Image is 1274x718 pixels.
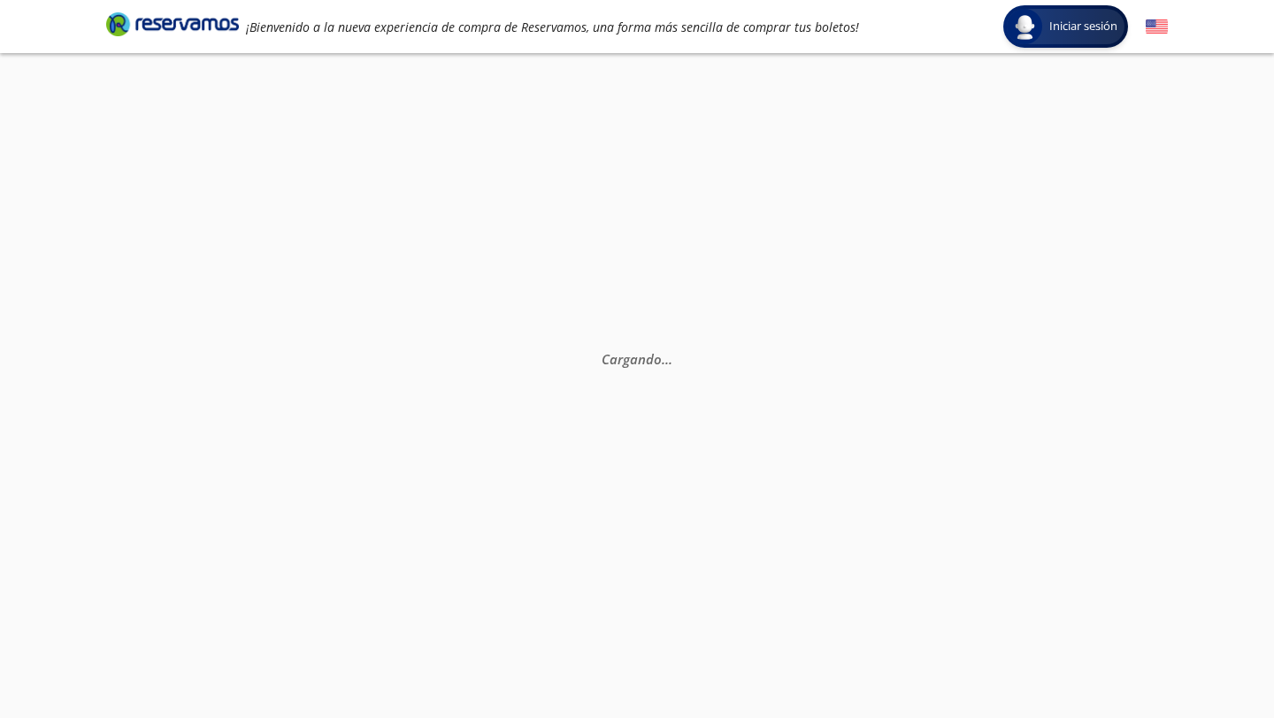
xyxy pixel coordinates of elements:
i: Brand Logo [106,11,239,37]
a: Brand Logo [106,11,239,42]
span: Iniciar sesión [1042,18,1124,35]
span: . [665,350,669,368]
em: Cargando [602,350,672,368]
button: English [1146,16,1168,38]
em: ¡Bienvenido a la nueva experiencia de compra de Reservamos, una forma más sencilla de comprar tus... [246,19,859,35]
span: . [662,350,665,368]
span: . [669,350,672,368]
